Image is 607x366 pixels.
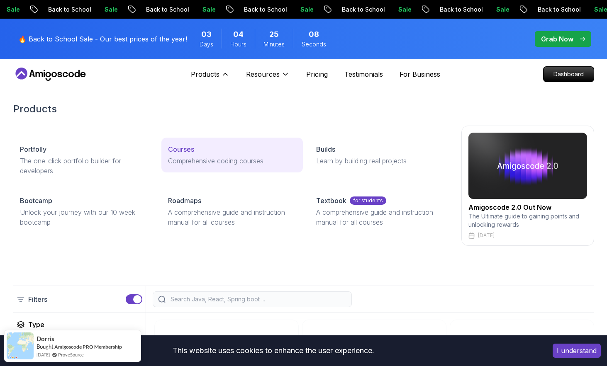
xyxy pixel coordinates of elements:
[139,5,196,14] p: Back to School
[344,69,383,79] a: Testimonials
[306,69,328,79] a: Pricing
[168,144,194,154] p: Courses
[18,34,187,44] p: 🔥 Back to School Sale - Our best prices of the year!
[246,69,290,86] button: Resources
[468,212,587,229] p: The Ultimate guide to gaining points and unlocking rewards
[41,5,98,14] p: Back to School
[37,343,54,350] span: Bought
[201,29,212,40] span: 3 Days
[541,34,573,44] p: Grab Now
[58,351,84,358] a: ProveSource
[310,189,451,234] a: Textbookfor studentsA comprehensive guide and instruction manual for all courses
[54,344,122,350] a: Amigoscode PRO Membership
[161,189,303,234] a: RoadmapsA comprehensive guide and instruction manual for all courses
[169,295,346,303] input: Search Java, React, Spring boot ...
[196,5,222,14] p: Sale
[230,40,246,48] span: Hours
[237,5,294,14] p: Back to School
[191,69,219,79] p: Products
[553,344,601,358] button: Accept cookies
[20,207,148,227] p: Unlock your journey with our 10 week bootcamp
[246,69,280,79] p: Resources
[544,67,594,82] p: Dashboard
[543,66,594,82] a: Dashboard
[20,196,52,206] p: Bootcamp
[168,196,201,206] p: Roadmaps
[310,138,451,172] a: BuildsLearn by building real projects
[13,189,155,234] a: BootcampUnlock your journey with our 10 week bootcamp
[13,138,155,182] a: PortfollyThe one-click portfolio builder for developers
[302,40,326,48] span: Seconds
[461,126,594,246] a: amigoscode 2.0Amigoscode 2.0 Out NowThe Ultimate guide to gaining points and unlocking rewards[DATE]
[191,69,229,86] button: Products
[316,156,444,166] p: Learn by building real projects
[294,5,320,14] p: Sale
[350,196,386,205] p: for students
[468,202,587,212] h2: Amigoscode 2.0 Out Now
[37,335,54,342] span: Dorris
[490,5,516,14] p: Sale
[13,102,594,116] h2: Products
[98,5,124,14] p: Sale
[433,5,490,14] p: Back to School
[392,5,418,14] p: Sale
[478,232,495,239] p: [DATE]
[269,29,279,40] span: 25 Minutes
[316,196,346,206] p: Textbook
[37,351,50,358] span: [DATE]
[468,133,587,199] img: amigoscode 2.0
[233,29,244,40] span: 4 Hours
[263,40,285,48] span: Minutes
[20,156,148,176] p: The one-click portfolio builder for developers
[335,5,392,14] p: Back to School
[20,144,46,154] p: Portfolly
[531,5,587,14] p: Back to School
[168,156,296,166] p: Comprehensive coding courses
[309,29,319,40] span: 8 Seconds
[28,320,44,330] h2: Type
[6,342,540,360] div: This website uses cookies to enhance the user experience.
[316,144,335,154] p: Builds
[200,40,213,48] span: Days
[161,138,303,172] a: CoursesComprehensive coding courses
[400,69,440,79] a: For Business
[7,332,34,359] img: provesource social proof notification image
[316,207,444,227] p: A comprehensive guide and instruction manual for all courses
[168,207,296,227] p: A comprehensive guide and instruction manual for all courses
[28,294,47,304] p: Filters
